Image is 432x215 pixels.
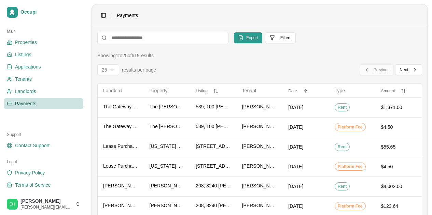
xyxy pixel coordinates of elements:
[4,86,83,97] a: Landlords
[196,88,231,94] button: Listing
[15,182,51,188] span: Terms of Service
[338,105,347,110] span: Rent
[288,89,297,93] span: Date
[150,202,185,209] span: [PERSON_NAME][GEOGRAPHIC_DATA]...
[265,32,296,43] button: Filters
[288,163,324,170] div: [DATE]
[4,140,83,151] a: Contact Support
[103,163,139,169] span: Lease Purchase Gr...
[4,4,83,20] a: Occupi
[15,63,41,70] span: Applications
[242,143,278,150] span: [PERSON_NAME]
[288,183,324,190] div: [DATE]
[117,12,138,19] span: Payments
[97,52,154,59] div: Showing 1 to 25 of 619 results
[338,124,363,130] span: Platform Fee
[15,142,50,149] span: Contact Support
[234,32,262,43] button: Export
[7,199,18,210] img: Stephen Pearlstein
[103,182,139,189] span: [PERSON_NAME] Realty Company
[242,182,278,189] span: [PERSON_NAME]
[15,100,36,107] span: Payments
[15,39,37,46] span: Properties
[4,167,83,178] a: Privacy Policy
[196,103,231,110] span: 539, 100 [PERSON_NAME] ...
[242,88,256,93] span: Tenant
[381,143,416,150] div: $55.65
[4,49,83,60] a: Listings
[103,123,139,130] span: The Gateway Compa...
[122,66,156,73] span: results per page
[242,123,278,130] span: [PERSON_NAME]
[381,183,416,190] div: $4,002.00
[4,180,83,190] a: Terms of Service
[4,98,83,109] a: Payments
[15,76,32,82] span: Tenants
[288,104,324,111] div: [DATE]
[246,35,258,41] span: Export
[395,64,422,75] button: Next
[196,143,231,150] span: [STREET_ADDRESS]
[242,103,278,110] span: [PERSON_NAME]
[381,88,416,94] button: Amount
[196,182,231,189] span: 208, 3240 [PERSON_NAME]...
[338,203,363,209] span: Platform Fee
[288,203,324,210] div: [DATE]
[150,123,185,130] span: The [PERSON_NAME]
[4,74,83,85] a: Tenants
[4,37,83,48] a: Properties
[150,88,168,93] span: Property
[150,103,185,110] span: The [PERSON_NAME]
[103,202,139,209] span: [PERSON_NAME] Realty Company
[196,163,231,169] span: [STREET_ADDRESS]
[15,51,31,58] span: Listings
[4,61,83,72] a: Applications
[103,143,139,150] span: Lease Purchase Gr...
[338,144,347,150] span: Rent
[20,9,81,15] span: Occupi
[338,164,363,169] span: Platform Fee
[400,67,408,73] span: Next
[4,156,83,167] div: Legal
[381,124,416,130] div: $4.50
[20,204,72,210] span: [PERSON_NAME][EMAIL_ADDRESS][DOMAIN_NAME]
[288,88,324,94] button: Date
[381,104,416,111] div: $1,371.00
[381,203,416,210] div: $123.64
[381,89,395,93] span: Amount
[4,26,83,37] div: Main
[103,103,139,110] span: The Gateway Compa...
[150,163,185,169] span: [US_STATE] Area Rent...
[338,184,347,189] span: Rent
[196,89,208,93] span: Listing
[196,202,231,209] span: 208, 3240 [PERSON_NAME]...
[4,196,83,212] button: Stephen Pearlstein[PERSON_NAME][PERSON_NAME][EMAIL_ADDRESS][DOMAIN_NAME]
[335,88,345,93] span: Type
[20,198,72,204] span: [PERSON_NAME]
[288,124,324,130] div: [DATE]
[242,163,278,169] span: [PERSON_NAME]
[150,143,185,150] span: [US_STATE] Area Rent...
[196,123,231,130] span: 539, 100 [PERSON_NAME] ...
[381,163,416,170] div: $4.50
[15,169,45,176] span: Privacy Policy
[150,182,185,189] span: [PERSON_NAME][GEOGRAPHIC_DATA]...
[242,202,278,209] span: [PERSON_NAME]
[103,88,122,93] span: Landlord
[288,143,324,150] div: [DATE]
[117,12,138,19] nav: breadcrumb
[15,88,36,95] span: Landlords
[4,129,83,140] div: Support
